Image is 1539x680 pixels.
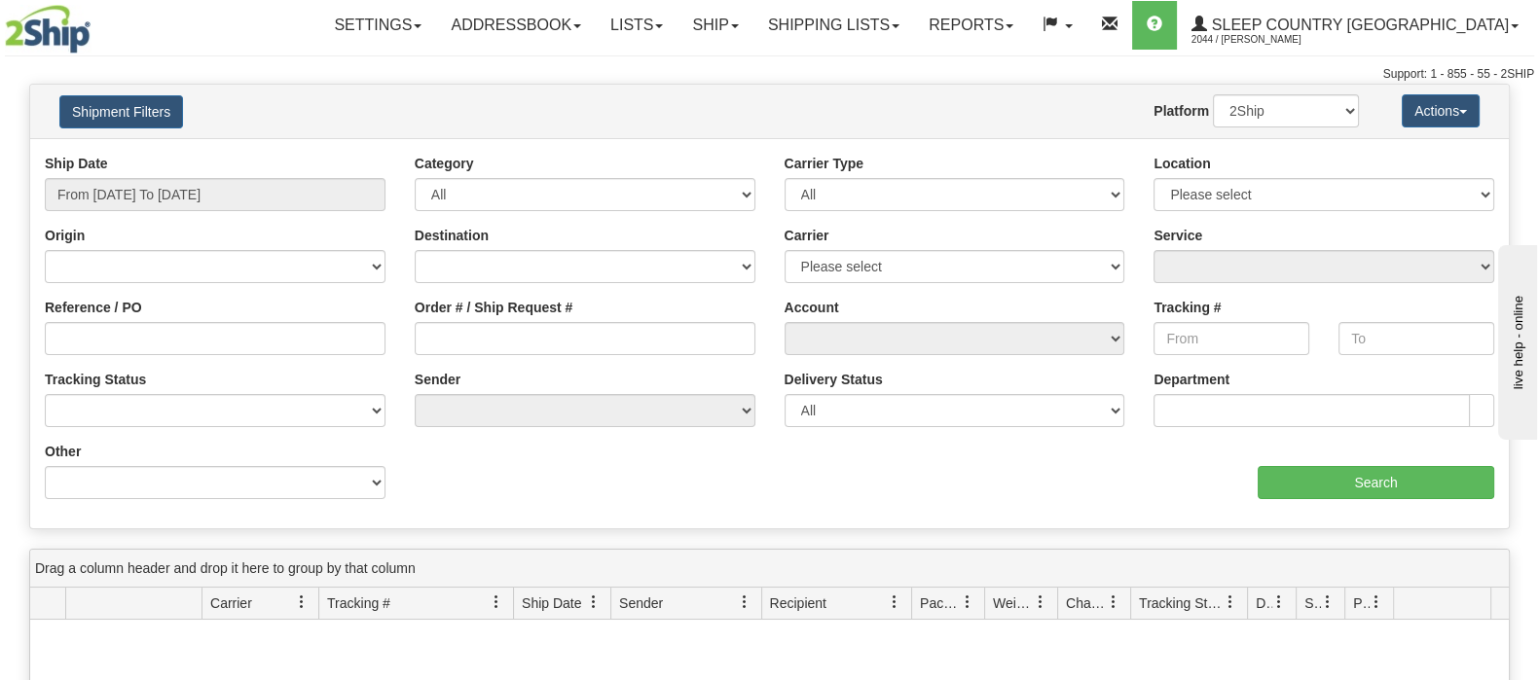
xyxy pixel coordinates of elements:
input: From [1154,322,1309,355]
label: Reference / PO [45,298,142,317]
img: logo2044.jpg [5,5,91,54]
a: Pickup Status filter column settings [1360,586,1393,619]
iframe: chat widget [1494,240,1537,439]
div: Support: 1 - 855 - 55 - 2SHIP [5,66,1534,83]
span: Sender [619,593,663,613]
label: Tracking # [1154,298,1221,317]
a: Shipping lists [753,1,914,50]
span: Charge [1066,593,1107,613]
button: Actions [1402,94,1480,127]
label: Origin [45,226,85,245]
span: Sleep Country [GEOGRAPHIC_DATA] [1207,17,1509,33]
span: 2044 / [PERSON_NAME] [1191,30,1337,50]
input: Search [1258,466,1494,499]
label: Order # / Ship Request # [415,298,573,317]
a: Lists [596,1,678,50]
button: Shipment Filters [59,95,183,128]
span: Weight [993,593,1034,613]
label: Sender [415,370,460,389]
a: Reports [914,1,1028,50]
a: Settings [319,1,436,50]
label: Platform [1154,101,1209,121]
span: Delivery Status [1256,593,1272,613]
a: Ship [678,1,752,50]
label: Ship Date [45,154,108,173]
label: Tracking Status [45,370,146,389]
label: Department [1154,370,1229,389]
span: Carrier [210,593,252,613]
a: Delivery Status filter column settings [1263,586,1296,619]
label: Delivery Status [785,370,883,389]
label: Carrier [785,226,829,245]
div: live help - online [15,17,180,31]
label: Location [1154,154,1210,173]
span: Tracking # [327,593,390,613]
label: Category [415,154,474,173]
a: Weight filter column settings [1024,586,1057,619]
label: Destination [415,226,489,245]
label: Service [1154,226,1202,245]
a: Packages filter column settings [951,586,984,619]
span: Recipient [770,593,826,613]
span: Pickup Status [1353,593,1370,613]
a: Sender filter column settings [728,586,761,619]
a: Sleep Country [GEOGRAPHIC_DATA] 2044 / [PERSON_NAME] [1177,1,1533,50]
a: Carrier filter column settings [285,586,318,619]
span: Shipment Issues [1304,593,1321,613]
span: Tracking Status [1139,593,1224,613]
span: Packages [920,593,961,613]
a: Ship Date filter column settings [577,586,610,619]
a: Shipment Issues filter column settings [1311,586,1344,619]
span: Ship Date [522,593,581,613]
label: Account [785,298,839,317]
label: Carrier Type [785,154,863,173]
a: Recipient filter column settings [878,586,911,619]
a: Addressbook [436,1,596,50]
input: To [1338,322,1494,355]
div: grid grouping header [30,550,1509,588]
a: Tracking Status filter column settings [1214,586,1247,619]
label: Other [45,442,81,461]
a: Charge filter column settings [1097,586,1130,619]
a: Tracking # filter column settings [480,586,513,619]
